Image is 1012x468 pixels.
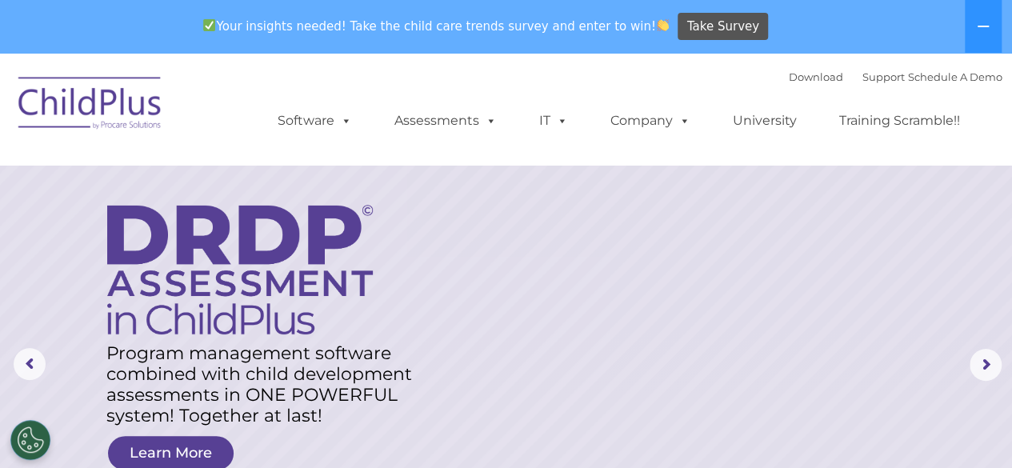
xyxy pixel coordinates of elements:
img: 👏 [657,19,669,31]
span: Phone number [222,171,290,183]
a: University [717,105,813,137]
button: Cookies Settings [10,420,50,460]
img: DRDP Assessment in ChildPlus [107,205,373,334]
span: Take Survey [687,13,759,41]
a: Schedule A Demo [908,70,1002,83]
a: IT [523,105,584,137]
rs-layer: Program management software combined with child development assessments in ONE POWERFUL system! T... [106,343,430,426]
img: ChildPlus by Procare Solutions [10,66,170,146]
a: Company [594,105,706,137]
a: Support [862,70,905,83]
a: Training Scramble!! [823,105,976,137]
a: Download [789,70,843,83]
font: | [789,70,1002,83]
a: Software [262,105,368,137]
a: Assessments [378,105,513,137]
span: Your insights needed! Take the child care trends survey and enter to win! [197,10,676,42]
img: ✅ [203,19,215,31]
span: Last name [222,106,271,118]
a: Take Survey [678,13,768,41]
